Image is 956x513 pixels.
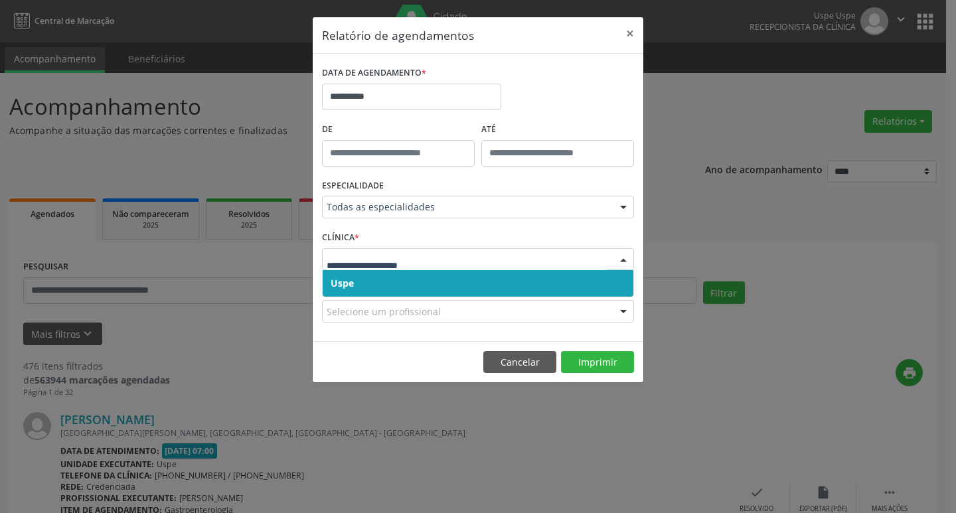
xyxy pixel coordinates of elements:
button: Cancelar [483,351,556,374]
button: Imprimir [561,351,634,374]
h5: Relatório de agendamentos [322,27,474,44]
button: Close [617,17,643,50]
label: DATA DE AGENDAMENTO [322,63,426,84]
label: De [322,119,475,140]
span: Selecione um profissional [327,305,441,319]
label: CLÍNICA [322,228,359,248]
label: ESPECIALIDADE [322,176,384,196]
span: Uspe [331,277,354,289]
span: Todas as especialidades [327,200,607,214]
label: ATÉ [481,119,634,140]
